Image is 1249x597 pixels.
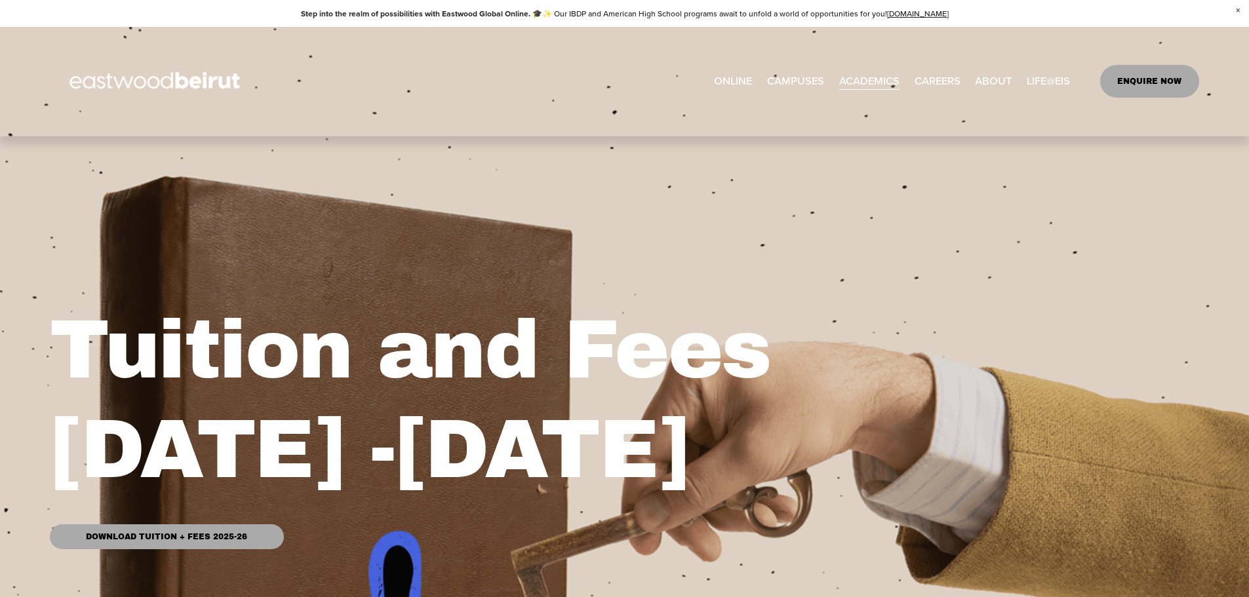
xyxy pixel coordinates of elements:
[1100,65,1199,98] a: ENQUIRE NOW
[1027,71,1070,91] span: LIFE@EIS
[975,71,1012,91] span: ABOUT
[714,71,752,92] a: ONLINE
[1027,71,1070,92] a: folder dropdown
[915,71,961,92] a: CAREERS
[767,71,824,92] a: folder dropdown
[50,301,910,499] h1: Tuition and Fees [DATE] -[DATE]
[839,71,900,91] span: ACADEMICS
[50,524,283,549] a: Download Tuition + Fees 2025-26
[887,8,949,19] a: [DOMAIN_NAME]
[50,48,264,115] img: EastwoodIS Global Site
[767,71,824,91] span: CAMPUSES
[839,71,900,92] a: folder dropdown
[975,71,1012,92] a: folder dropdown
